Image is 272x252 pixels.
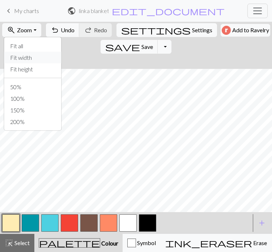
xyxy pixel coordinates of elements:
span: Zoom [17,26,32,33]
button: Fit height [4,63,61,75]
button: Undo [46,23,80,37]
span: palette [39,238,100,248]
button: 150% [4,104,61,116]
span: Add to Ravelry [232,26,269,35]
span: edit_document [112,6,225,16]
span: ink_eraser [165,238,252,248]
button: SettingsSettings [116,23,217,37]
button: Toggle navigation [247,4,268,18]
a: My charts [4,5,39,17]
button: Symbol [123,234,161,252]
span: Symbol [136,239,156,246]
button: Add to Ravelry [221,24,270,37]
span: Erase [252,239,267,246]
button: Fit all [4,40,61,52]
span: Colour [100,240,118,247]
span: settings [121,25,191,35]
span: Select [13,239,30,246]
span: public [67,6,76,16]
h2: linka blanket / linka blanket [79,7,109,14]
span: add [258,218,266,228]
button: Fit width [4,52,61,63]
button: Zoom [2,23,41,37]
button: Erase [161,234,272,252]
button: 100% [4,93,61,104]
span: highlight_alt [5,238,13,248]
span: undo [51,25,59,35]
button: 50% [4,81,61,93]
button: Save [101,40,158,54]
button: Colour [34,234,123,252]
span: My charts [14,7,39,14]
img: Ravelry [222,26,231,35]
i: Settings [121,26,191,34]
span: Save [141,43,153,50]
button: 200% [4,116,61,128]
span: save [105,42,140,52]
span: Undo [61,26,75,33]
span: keyboard_arrow_left [4,6,13,16]
span: Settings [192,26,212,34]
span: zoom_in [7,25,16,35]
